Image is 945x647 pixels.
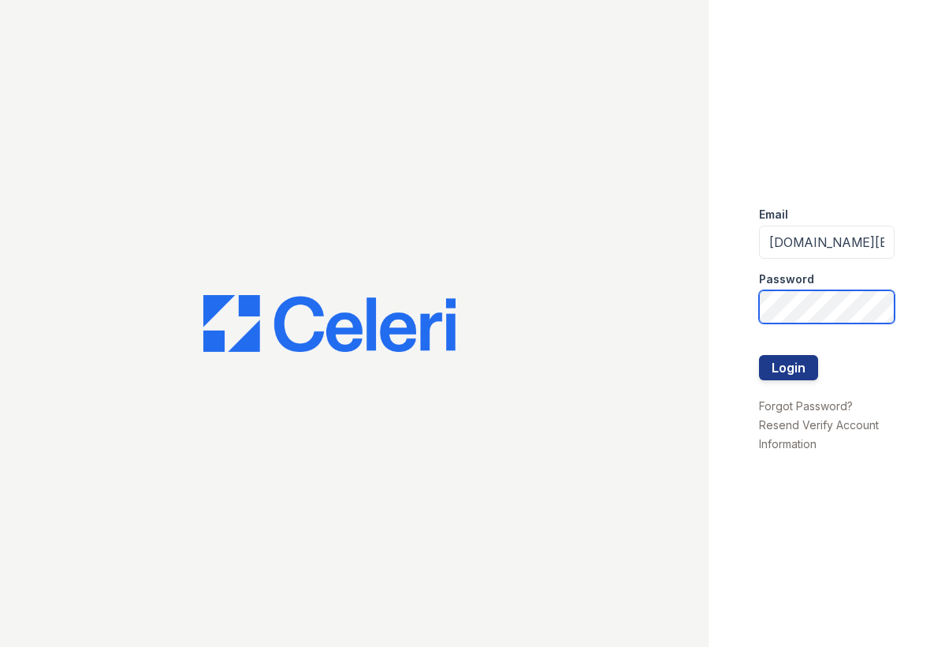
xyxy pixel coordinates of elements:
button: Login [759,355,818,380]
label: Email [759,207,788,223]
a: Resend Verify Account Information [759,418,879,451]
label: Password [759,271,814,287]
img: CE_Logo_Blue-a8612792a0a2168367f1c8372b55b34899dd931a85d93a1a3d3e32e68fde9ad4.png [203,295,456,352]
a: Forgot Password? [759,399,853,413]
